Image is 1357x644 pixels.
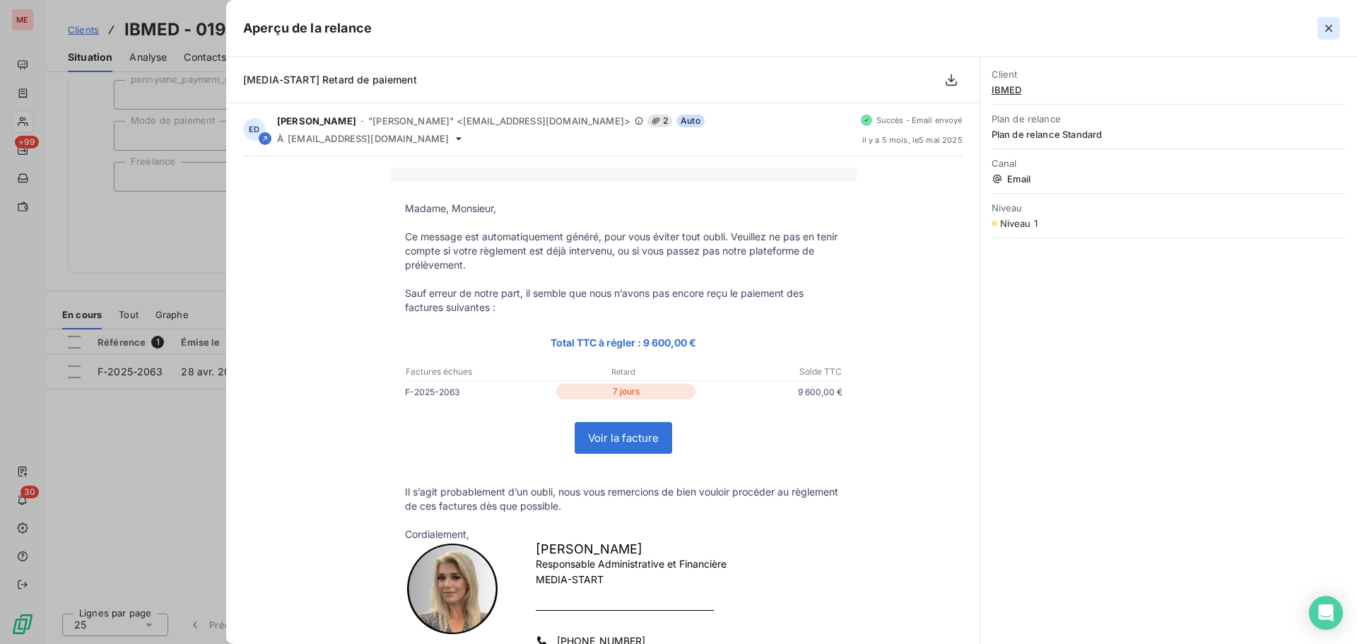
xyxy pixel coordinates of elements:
[992,173,1346,185] span: Email
[992,113,1346,124] span: Plan de relance
[551,365,695,378] p: Retard
[536,542,727,556] h2: [PERSON_NAME]
[243,18,372,38] h5: Aperçu de la relance
[1000,218,1038,229] span: Niveau 1
[536,572,727,587] div: MEDIA-START
[647,115,672,127] span: 2
[1309,596,1343,630] div: Open Intercom Messenger
[405,527,842,541] p: Cordialement,
[288,133,449,144] span: [EMAIL_ADDRESS][DOMAIN_NAME]
[368,115,630,127] span: "[PERSON_NAME]" <[EMAIL_ADDRESS][DOMAIN_NAME]>
[277,115,356,127] span: [PERSON_NAME]
[405,201,842,216] p: Madame, Monsieur,
[405,485,842,513] p: Il s’agit probablement d’un oubli, nous vous remercions de bien vouloir procéder au règlement de ...
[698,365,842,378] p: Solde TTC
[243,74,417,86] span: [MEDIA-START] Retard de paiement
[405,385,554,399] p: F-2025-2063
[360,117,364,125] span: -
[536,556,727,572] p: Responsable Administrative et Financière
[862,136,963,144] span: il y a 5 mois , le 5 mai 2025
[876,116,963,124] span: Succès - Email envoyé
[698,385,842,399] p: 9 600,00 €
[277,133,283,144] span: À
[992,202,1346,213] span: Niveau
[405,230,842,272] p: Ce message est automatiquement généré, pour vous éviter tout oubli. Veuillez ne pas en tenir comp...
[676,115,705,127] span: Auto
[407,544,498,634] img: ADKq_NZC_ss7qSWiIoP56dduVusWQqHUyZIhSigbQnT_hWM01aADuOk2g69oIWFe6AbEQ4st4YthL-ux2DLZHR2oY3sJIeh7M...
[992,84,1346,95] span: IBMED
[556,384,695,399] p: 7 jours
[243,118,266,141] div: ED
[406,365,550,378] p: Factures échues
[405,334,842,351] p: Total TTC à régler : 9 600,00 €
[992,69,1346,80] span: Client
[575,423,671,453] a: Voir la facture
[992,158,1346,169] span: Canal
[405,286,842,315] p: Sauf erreur de notre part, il semble que nous n’avons pas encore reçu le paiement des factures su...
[992,129,1346,140] span: Plan de relance Standard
